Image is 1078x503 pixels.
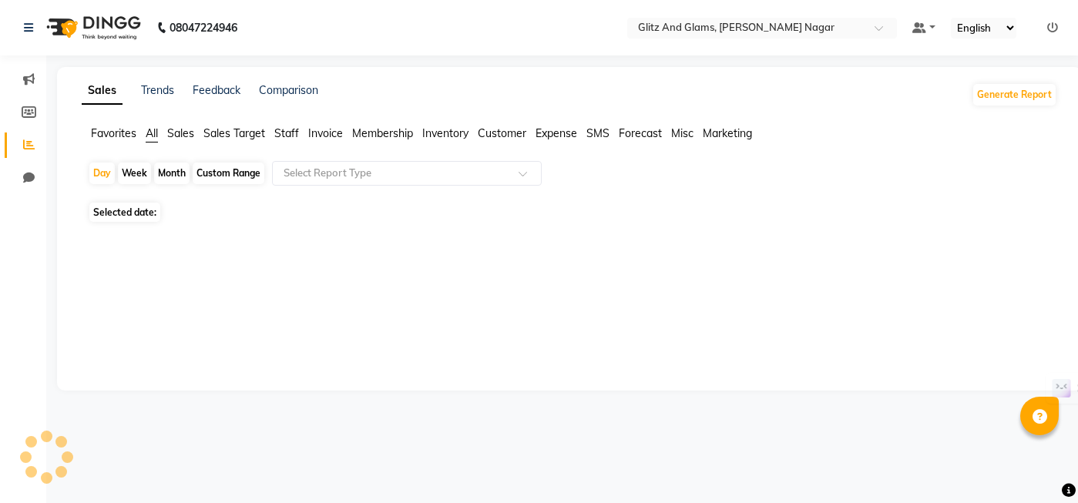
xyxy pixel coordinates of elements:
[422,126,468,140] span: Inventory
[167,126,194,140] span: Sales
[973,84,1056,106] button: Generate Report
[170,6,237,49] b: 08047224946
[141,83,174,97] a: Trends
[193,83,240,97] a: Feedback
[89,163,115,184] div: Day
[89,203,160,222] span: Selected date:
[352,126,413,140] span: Membership
[154,163,190,184] div: Month
[274,126,299,140] span: Staff
[478,126,526,140] span: Customer
[671,126,693,140] span: Misc
[619,126,662,140] span: Forecast
[536,126,577,140] span: Expense
[39,6,145,49] img: logo
[193,163,264,184] div: Custom Range
[146,126,158,140] span: All
[91,126,136,140] span: Favorites
[586,126,610,140] span: SMS
[118,163,151,184] div: Week
[203,126,265,140] span: Sales Target
[308,126,343,140] span: Invoice
[259,83,318,97] a: Comparison
[82,77,123,105] a: Sales
[703,126,752,140] span: Marketing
